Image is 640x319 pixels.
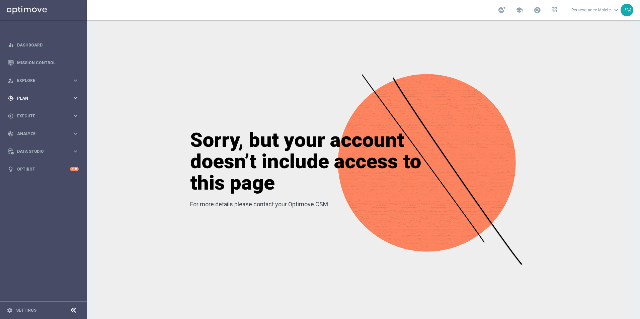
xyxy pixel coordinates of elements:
i: keyboard_arrow_right [72,130,79,137]
h1: Sorry, but your account doesn’t include access to this page [190,129,448,194]
div: Explore [8,78,72,84]
button: equalizer Dashboard [7,42,79,48]
button: Mission Control [7,60,79,66]
i: settings [7,307,13,313]
div: PM [621,4,633,16]
a: Mission Control [17,54,79,72]
i: keyboard_arrow_right [72,113,79,119]
a: Settings [16,308,36,312]
a: Optibot [17,160,70,178]
div: Optibot [8,160,79,178]
i: track_changes [8,131,14,137]
span: keyboard_arrow_down [613,6,620,14]
i: lightbulb [8,166,14,172]
div: Plan [8,95,72,101]
i: equalizer [8,42,14,48]
a: Perseverance Molefekeyboard_arrow_down [571,5,621,15]
i: person_search [8,78,14,84]
i: keyboard_arrow_right [72,77,79,84]
span: Plan [17,96,72,100]
button: person_search Explore keyboard_arrow_right [7,78,79,83]
div: +10 [70,167,79,171]
p: For more details please contact your Optimove CSM [190,200,448,208]
a: Dashboard [17,36,79,54]
button: lightbulb Optibot +10 [7,167,79,172]
button: Data Studio keyboard_arrow_right [7,149,79,154]
div: Mission Control [8,54,79,72]
span: school [515,6,523,14]
span: Explore [17,79,72,83]
div: Data Studio [8,148,72,154]
span: Analyze [17,132,72,136]
button: gps_fixed Plan keyboard_arrow_right [7,96,79,101]
div: Execute [8,113,72,119]
i: play_circle_outline [8,113,14,119]
div: Analyze [8,131,72,137]
button: track_changes Analyze keyboard_arrow_right [7,131,79,136]
button: play_circle_outline Execute keyboard_arrow_right [7,113,79,119]
i: keyboard_arrow_right [72,95,79,101]
span: Execute [17,114,72,118]
div: Dashboard [8,36,79,54]
span: Data Studio [17,149,72,153]
i: keyboard_arrow_right [72,148,79,154]
i: gps_fixed [8,95,14,101]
